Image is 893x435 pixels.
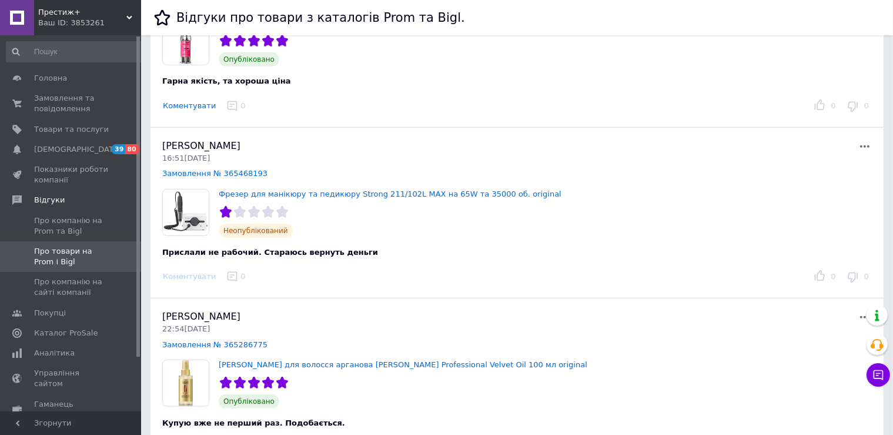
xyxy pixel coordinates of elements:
[34,195,65,205] span: Відгуки
[162,419,345,427] span: Купую вже не перший раз. Подобається.
[112,144,125,154] span: 39
[219,190,561,198] a: Фрезер для манікюру та педикюру Strong 211/102L MAX на 65W та 35000 об. original
[163,360,209,406] img: Олія для волосся арганова Londa Professional Velvet Oil 100 мл original
[38,7,126,18] span: Престиж+
[219,360,587,369] a: [PERSON_NAME] для волосся арганова [PERSON_NAME] Professional Velvet Oil 100 мл original
[162,311,240,322] span: [PERSON_NAME]
[867,363,890,387] button: Чат з покупцем
[162,324,210,333] span: 22:54[DATE]
[219,52,279,67] span: Опубліковано
[162,77,291,85] span: Гарна якість, та хороша ціна
[34,164,109,185] span: Показники роботи компанії
[34,348,75,358] span: Аналітика
[34,399,109,420] span: Гаманець компанії
[162,140,240,151] span: [PERSON_NAME]
[34,73,67,84] span: Головна
[34,308,66,318] span: Покупці
[219,224,293,238] span: Неопублікований
[34,246,109,267] span: Про товари на Prom і Bigl
[162,100,216,112] button: Коментувати
[219,394,279,409] span: Опубліковано
[34,368,109,389] span: Управління сайтом
[34,124,109,135] span: Товари та послуги
[162,154,210,162] span: 16:51[DATE]
[34,328,98,338] span: Каталог ProSale
[34,144,121,155] span: [DEMOGRAPHIC_DATA]
[38,18,141,28] div: Ваш ID: 3853261
[34,277,109,298] span: Про компанію на сайті компанії
[162,340,267,349] a: Замовлення № 365286775
[34,93,109,114] span: Замовлення та повідомлення
[34,215,109,237] span: Про компанію на Prom та Bigl
[162,169,267,178] a: Замовлення № 365468193
[162,248,378,257] span: Прислали не рабочий. Стараюсь вернуть деньги
[163,190,209,235] img: Фрезер для манікюру та педикюру Strong 211/102L MAX на 65W та 35000 об. original
[163,19,209,65] img: Фіксуючий концентрат Zola х Romashka Fixing Ceramide Concentrate 15 мл original
[176,11,465,25] h1: Відгуки про товари з каталогів Prom та Bigl.
[6,41,145,62] input: Пошук
[125,144,139,154] span: 80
